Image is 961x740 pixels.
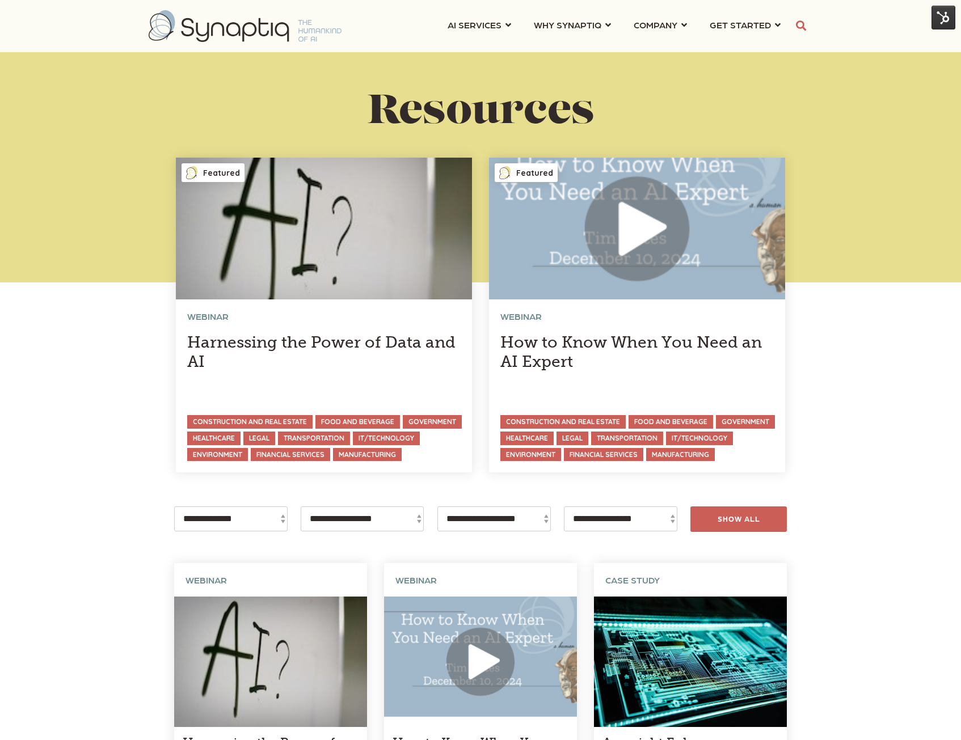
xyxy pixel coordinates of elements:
a: AI SERVICES [448,14,511,35]
img: AI? [174,597,367,727]
div: Webinar [174,563,367,597]
img: HubSpot Tools Menu Toggle [932,6,955,29]
span: AI SERVICES [448,17,501,32]
span: GET STARTED [710,17,771,32]
a: WHY SYNAPTIQ [534,14,611,35]
img: synaptiq logo-2 [149,10,342,42]
a: COMPANY [634,14,687,35]
nav: menu [436,6,792,46]
div: Webinar [384,563,577,597]
img: circuitboard [594,597,787,727]
img: AI Expert [384,597,577,727]
h1: Resources [166,91,795,136]
span: WHY SYNAPTIQ [534,17,601,32]
div: SHOW ALL [690,506,787,532]
span: COMPANY [634,17,677,32]
iframe: Chat Widget [757,595,961,740]
a: GET STARTED [710,14,781,35]
div: Case study [594,563,787,597]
